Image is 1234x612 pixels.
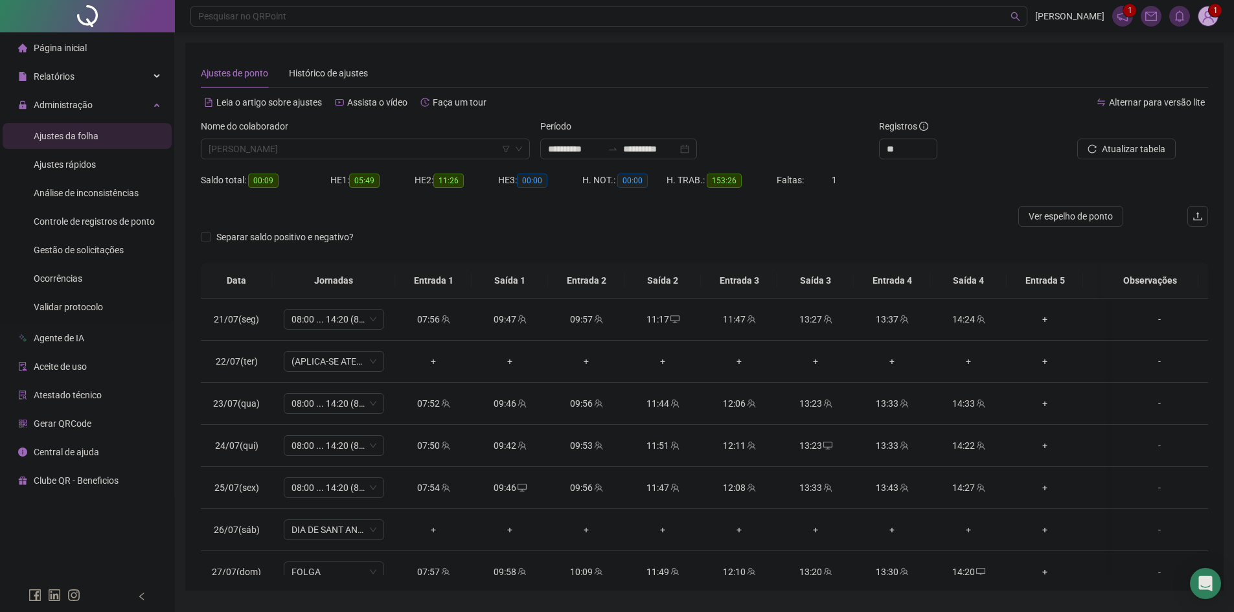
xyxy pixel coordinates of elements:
div: 09:56 [558,396,614,411]
div: 14:20 [941,565,996,579]
div: + [558,354,614,368]
span: Atestado técnico [34,390,102,400]
span: 00:00 [517,174,547,188]
div: 09:42 [482,438,538,453]
div: - [1121,523,1198,537]
span: Controle de registros de ponto [34,216,155,227]
th: Entrada 2 [548,263,624,299]
div: 14:27 [941,481,996,495]
span: lock [18,100,27,109]
span: team [669,441,680,450]
span: team [669,567,680,576]
span: Validar protocolo [34,302,103,312]
span: 1 [1128,6,1132,15]
span: 1 [832,175,837,185]
span: Clube QR - Beneficios [34,475,119,486]
span: 08:00 ... 14:20 (8 HORAS) [291,478,376,497]
span: team [746,315,756,324]
div: 13:23 [788,396,843,411]
span: desktop [669,315,680,324]
span: filter [502,145,510,153]
span: Página inicial [34,43,87,53]
div: + [1093,565,1149,579]
div: - [1121,396,1198,411]
span: swap [1097,98,1106,107]
span: bell [1174,10,1185,22]
span: team [440,441,450,450]
span: team [746,567,756,576]
span: Ajustes de ponto [201,68,268,78]
div: + [482,523,538,537]
span: team [898,483,909,492]
span: down [515,145,523,153]
div: + [1017,523,1073,537]
span: left [137,592,146,601]
span: team [975,399,985,408]
span: Gerar QRCode [34,418,91,429]
div: 13:33 [788,481,843,495]
div: + [1093,396,1149,411]
div: + [711,354,767,368]
div: 13:33 [864,396,920,411]
div: + [482,354,538,368]
div: + [941,523,996,537]
span: team [593,441,603,450]
div: 11:44 [635,396,691,411]
span: history [420,98,429,107]
span: team [516,441,527,450]
div: 11:49 [635,565,691,579]
span: 24/07(qui) [215,440,258,451]
div: + [1017,396,1073,411]
div: 13:27 [788,312,843,326]
span: gift [18,476,27,485]
span: Ocorrências [34,273,82,284]
div: 13:23 [788,438,843,453]
span: team [975,441,985,450]
span: team [822,315,832,324]
span: facebook [29,589,41,602]
span: notification [1117,10,1128,22]
span: Análise de inconsistências [34,188,139,198]
span: linkedin [48,589,61,602]
span: youtube [335,98,344,107]
div: 09:58 [482,565,538,579]
span: reload [1088,144,1097,153]
div: 07:52 [406,396,461,411]
span: Relatórios [34,71,74,82]
span: Atualizar tabela [1102,142,1165,156]
div: 12:08 [711,481,767,495]
div: + [788,523,843,537]
div: + [788,354,843,368]
div: - [1121,312,1198,326]
span: team [593,315,603,324]
span: team [516,399,527,408]
div: + [1093,481,1149,495]
div: 12:11 [711,438,767,453]
div: 12:06 [711,396,767,411]
span: swap-right [608,144,618,154]
label: Período [540,119,580,133]
div: 11:47 [711,312,767,326]
span: Agente de IA [34,333,84,343]
div: H. TRAB.: [667,173,777,188]
span: info-circle [18,448,27,457]
sup: Atualize o seu contato no menu Meus Dados [1209,4,1222,17]
div: 13:30 [864,565,920,579]
div: - [1121,438,1198,453]
span: Faltas: [777,175,806,185]
span: Faça um tour [433,97,486,108]
label: Nome do colaborador [201,119,297,133]
th: Entrada 4 [854,263,930,299]
div: 09:57 [558,312,614,326]
div: - [1121,354,1198,368]
span: team [593,483,603,492]
div: + [1017,354,1073,368]
span: team [440,483,450,492]
span: qrcode [18,419,27,428]
span: team [669,399,680,408]
div: + [864,523,920,537]
div: Open Intercom Messenger [1190,568,1221,599]
span: team [898,315,909,324]
div: 10:09 [558,565,614,579]
span: desktop [516,483,527,492]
